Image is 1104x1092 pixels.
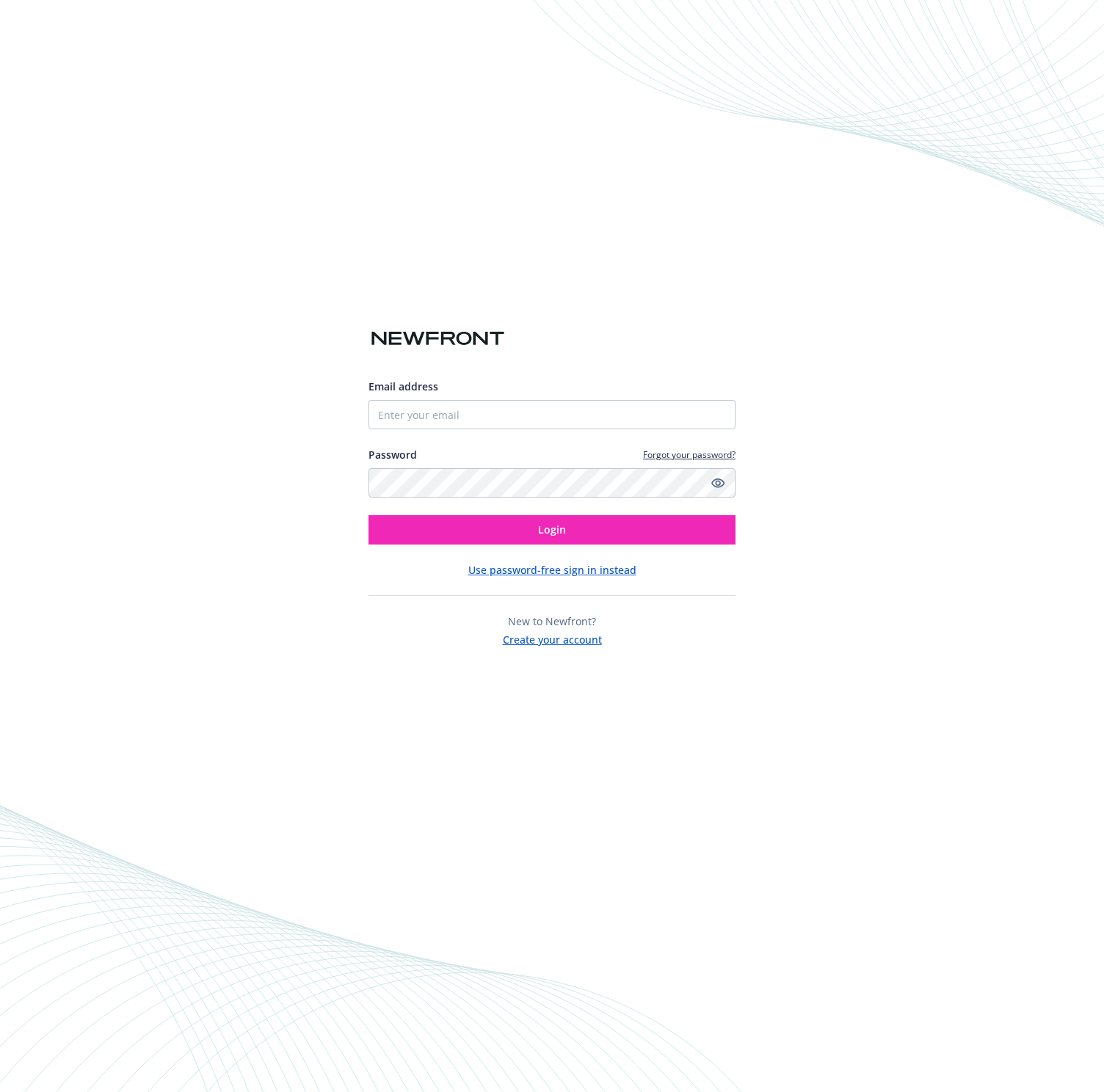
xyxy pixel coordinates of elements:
[368,400,736,429] input: Enter your email
[368,379,438,393] span: Email address
[508,614,596,628] span: New to Newfront?
[368,515,736,545] button: Login
[538,523,566,536] span: Login
[709,474,727,492] a: Show password
[368,447,417,462] label: Password
[643,448,736,461] a: Forgot your password?
[368,326,507,352] img: Newfront logo
[503,629,602,647] button: Create your account
[368,468,736,498] input: Enter your password
[468,562,636,578] button: Use password-free sign in instead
